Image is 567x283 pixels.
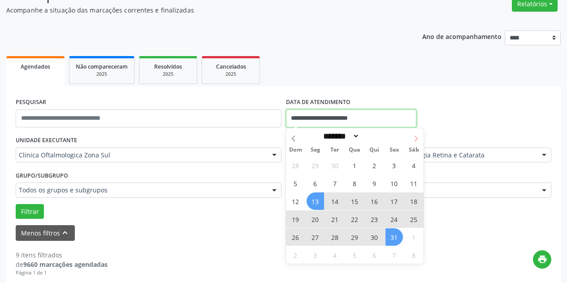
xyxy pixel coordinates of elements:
[366,174,383,192] span: Outubro 9, 2025
[326,174,344,192] span: Outubro 7, 2025
[287,210,304,228] span: Outubro 19, 2025
[537,254,547,264] i: print
[405,174,423,192] span: Outubro 11, 2025
[307,174,324,192] span: Outubro 6, 2025
[287,192,304,210] span: Outubro 12, 2025
[366,210,383,228] span: Outubro 23, 2025
[16,204,44,219] button: Filtrar
[16,169,68,183] label: Grupo/Subgrupo
[21,63,50,70] span: Agendados
[346,192,364,210] span: Outubro 15, 2025
[16,269,108,277] div: Página 1 de 1
[385,246,403,264] span: Novembro 7, 2025
[346,246,364,264] span: Novembro 5, 2025
[326,192,344,210] span: Outubro 14, 2025
[345,147,364,153] span: Qua
[326,228,344,246] span: Outubro 28, 2025
[216,63,246,70] span: Cancelados
[404,147,424,153] span: Sáb
[346,228,364,246] span: Outubro 29, 2025
[286,96,351,109] label: DATA DE ATENDIMENTO
[60,228,70,238] i: keyboard_arrow_up
[76,63,128,70] span: Não compareceram
[364,147,384,153] span: Qui
[16,134,77,148] label: UNIDADE EXECUTANTE
[346,157,364,174] span: Outubro 1, 2025
[6,5,394,15] p: Acompanhe a situação das marcações correntes e finalizadas
[287,246,304,264] span: Novembro 2, 2025
[16,260,108,269] div: de
[16,96,46,109] label: PESQUISAR
[287,157,304,174] span: Setembro 28, 2025
[287,174,304,192] span: Outubro 5, 2025
[307,157,324,174] span: Setembro 29, 2025
[76,71,128,78] div: 2025
[385,192,403,210] span: Outubro 17, 2025
[366,228,383,246] span: Outubro 30, 2025
[287,228,304,246] span: Outubro 26, 2025
[326,157,344,174] span: Setembro 30, 2025
[305,147,325,153] span: Seg
[359,131,389,141] input: Year
[385,228,403,246] span: Outubro 31, 2025
[208,71,253,78] div: 2025
[366,192,383,210] span: Outubro 16, 2025
[325,147,345,153] span: Ter
[385,174,403,192] span: Outubro 10, 2025
[326,210,344,228] span: Outubro 21, 2025
[19,151,263,160] span: Clinica Oftalmologica Zona Sul
[405,228,423,246] span: Novembro 1, 2025
[326,246,344,264] span: Novembro 4, 2025
[533,250,551,269] button: print
[405,210,423,228] span: Outubro 25, 2025
[320,131,360,141] select: Month
[385,157,403,174] span: Outubro 3, 2025
[385,210,403,228] span: Outubro 24, 2025
[346,174,364,192] span: Outubro 8, 2025
[307,246,324,264] span: Novembro 3, 2025
[307,228,324,246] span: Outubro 27, 2025
[405,157,423,174] span: Outubro 4, 2025
[154,63,182,70] span: Resolvidos
[405,246,423,264] span: Novembro 8, 2025
[346,210,364,228] span: Outubro 22, 2025
[307,192,324,210] span: Outubro 13, 2025
[366,246,383,264] span: Novembro 6, 2025
[422,30,502,42] p: Ano de acompanhamento
[16,225,75,241] button: Menos filtroskeyboard_arrow_up
[286,147,306,153] span: Dom
[405,192,423,210] span: Outubro 18, 2025
[366,157,383,174] span: Outubro 2, 2025
[16,250,108,260] div: 9 itens filtrados
[146,71,190,78] div: 2025
[384,147,404,153] span: Sex
[19,186,263,195] span: Todos os grupos e subgrupos
[23,260,108,269] strong: 9660 marcações agendadas
[307,210,324,228] span: Outubro 20, 2025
